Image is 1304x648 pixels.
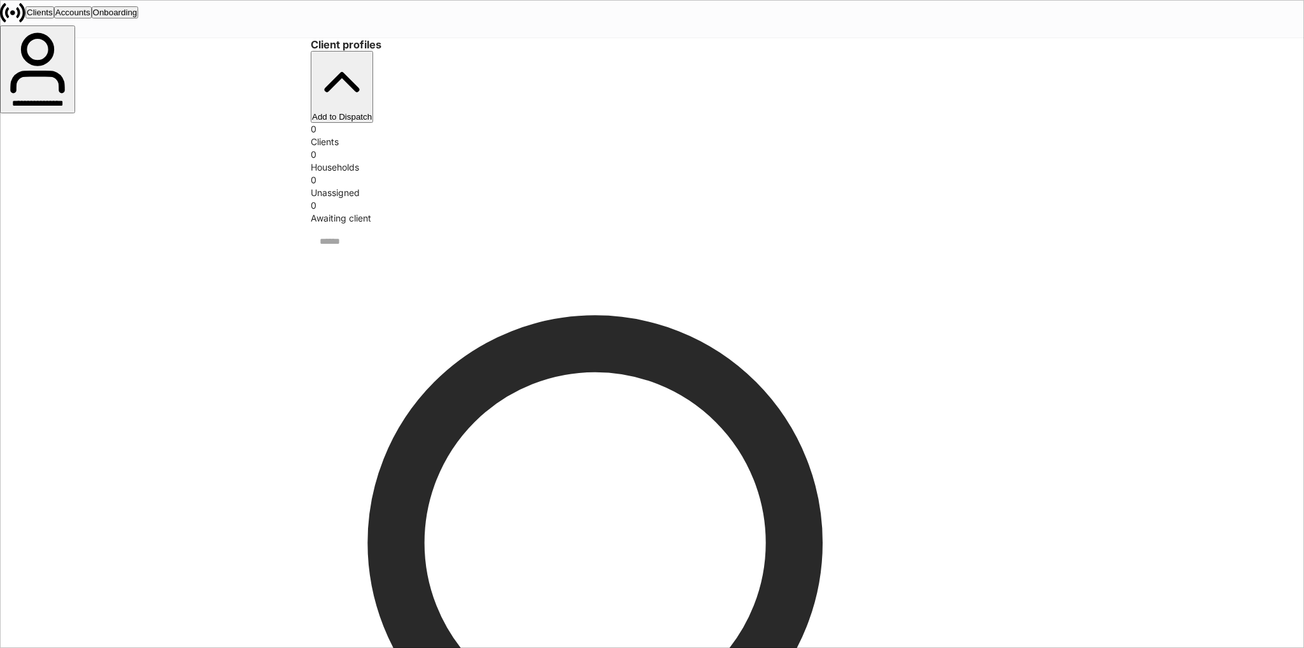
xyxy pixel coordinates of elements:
[92,6,139,18] button: Onboarding
[55,8,90,17] div: Accounts
[27,8,53,17] div: Clients
[311,199,993,225] div: 0Awaiting client
[311,161,993,174] div: Households
[311,174,993,187] div: 0
[311,136,993,148] div: Clients
[311,148,993,161] div: 0
[311,212,993,225] div: Awaiting client
[93,8,138,17] div: Onboarding
[312,112,372,122] div: Add to Dispatch
[311,199,993,212] div: 0
[311,174,993,199] div: 0Unassigned
[311,123,993,136] div: 0
[311,51,373,123] button: Add to Dispatch
[54,6,92,18] button: Accounts
[25,6,54,18] button: Clients
[311,187,993,199] div: Unassigned
[311,38,993,51] h3: Client profiles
